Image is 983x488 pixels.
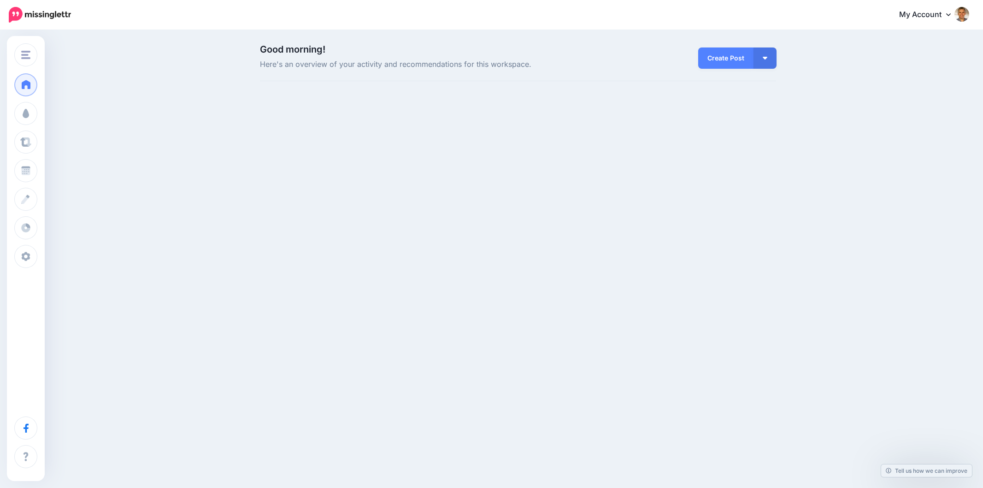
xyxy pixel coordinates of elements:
[763,57,767,60] img: arrow-down-white.png
[21,51,30,59] img: menu.png
[881,464,972,477] a: Tell us how we can improve
[890,4,969,26] a: My Account
[9,7,71,23] img: Missinglettr
[698,48,753,69] a: Create Post
[260,59,600,71] span: Here's an overview of your activity and recommendations for this workspace.
[260,44,325,55] span: Good morning!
